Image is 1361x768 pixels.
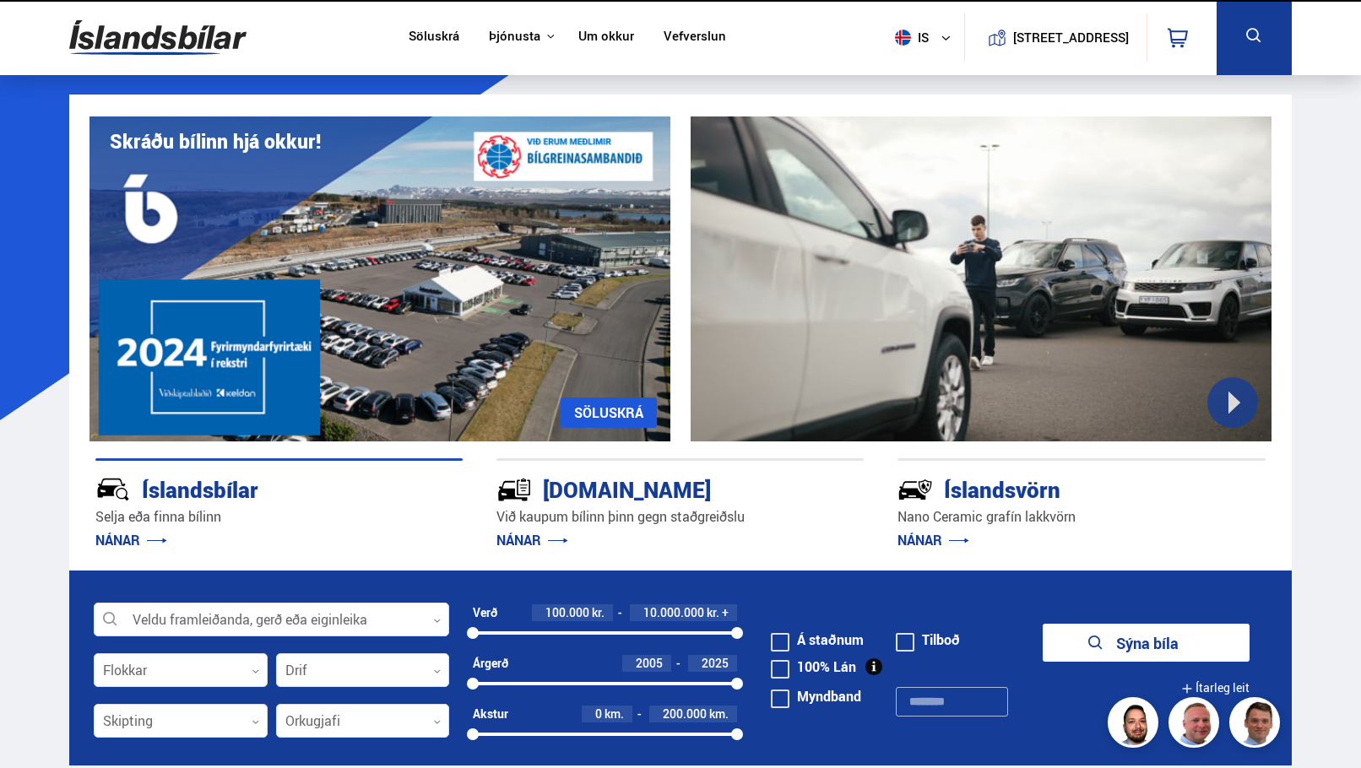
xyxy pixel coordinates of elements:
[1043,624,1250,662] button: Sýna bíla
[496,473,804,503] div: [DOMAIN_NAME]
[561,398,657,428] a: SÖLUSKRÁ
[897,472,933,507] img: -Svtn6bYgwAsiwNX.svg
[95,507,463,527] p: Selja eða finna bílinn
[473,707,508,721] div: Akstur
[496,531,568,549] a: NÁNAR
[489,29,540,45] button: Þjónusta
[702,655,729,671] span: 2025
[473,657,508,670] div: Árgerð
[409,29,459,46] a: Söluskrá
[69,10,247,65] img: G0Ugv5HjCgRt.svg
[95,531,167,549] a: NÁNAR
[95,472,131,507] img: JRvxyua_JYH6wB4c.svg
[605,707,624,721] span: km.
[545,604,589,620] span: 100.000
[771,660,856,673] label: 100% Lán
[578,29,634,46] a: Um okkur
[110,130,321,153] h1: Skráðu bílinn hjá okkur!
[89,116,670,441] img: eKx6w-_Home_640_.png
[1019,30,1122,45] button: [STREET_ADDRESS]
[974,14,1138,62] a: [STREET_ADDRESS]
[592,606,605,619] span: kr.
[709,707,729,721] span: km.
[1110,700,1161,750] img: nhp88E3Fdnt1Opn2.png
[595,706,602,722] span: 0
[636,655,663,671] span: 2005
[1171,700,1222,750] img: siFngHWaQ9KaOqBr.png
[888,30,930,46] span: is
[771,690,861,703] label: Myndband
[707,606,719,619] span: kr.
[1232,700,1282,750] img: FbJEzSuNWCJXmdc-.webp
[496,472,532,507] img: tr5P-W3DuiFaO7aO.svg
[473,606,497,619] div: Verð
[897,473,1205,503] div: Íslandsvörn
[95,473,403,503] div: Íslandsbílar
[722,606,729,619] span: +
[897,507,1265,527] p: Nano Ceramic grafín lakkvörn
[1181,669,1250,707] button: Ítarleg leit
[664,29,726,46] a: Vefverslun
[896,633,960,646] label: Tilboð
[897,531,969,549] a: NÁNAR
[663,706,707,722] span: 200.000
[771,633,864,646] label: Á staðnum
[895,30,911,46] img: svg+xml;base64,PHN2ZyB4bWxucz0iaHR0cDovL3d3dy53My5vcmcvMjAwMC9zdmciIHdpZHRoPSI1MTIiIGhlaWdodD0iNT...
[888,13,964,62] button: is
[496,507,864,527] p: Við kaupum bílinn þinn gegn staðgreiðslu
[643,604,704,620] span: 10.000.000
